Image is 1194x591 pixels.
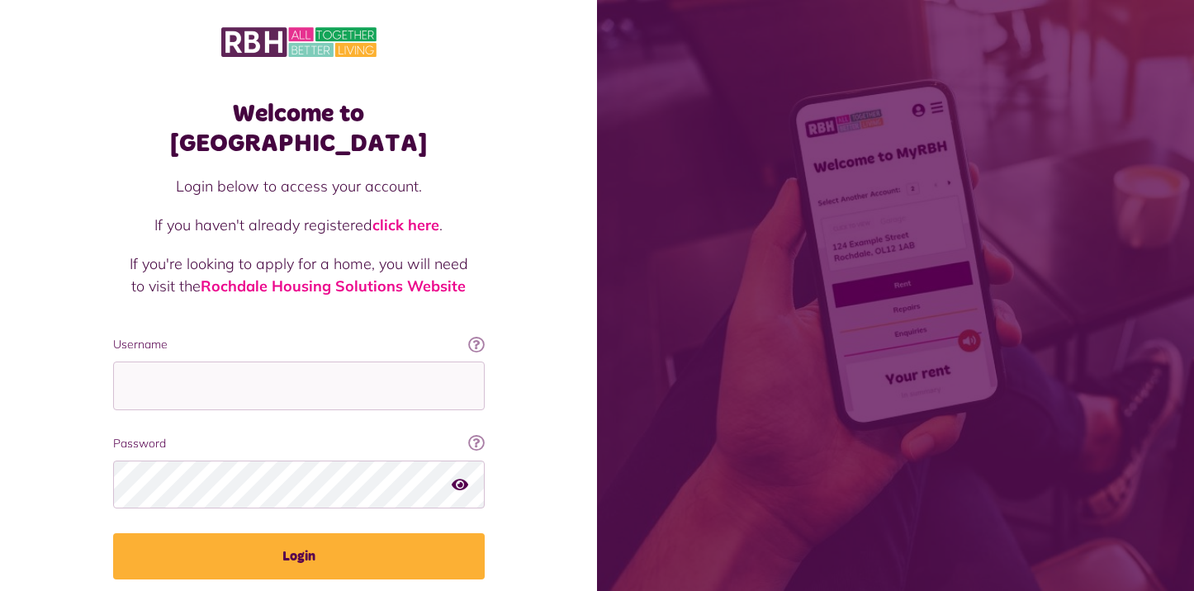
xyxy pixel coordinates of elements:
[113,533,485,579] button: Login
[372,215,439,234] a: click here
[113,435,485,452] label: Password
[113,99,485,158] h1: Welcome to [GEOGRAPHIC_DATA]
[113,336,485,353] label: Username
[130,253,468,297] p: If you're looking to apply for a home, you will need to visit the
[221,25,377,59] img: MyRBH
[130,175,468,197] p: Login below to access your account.
[201,277,466,295] a: Rochdale Housing Solutions Website
[130,214,468,236] p: If you haven't already registered .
